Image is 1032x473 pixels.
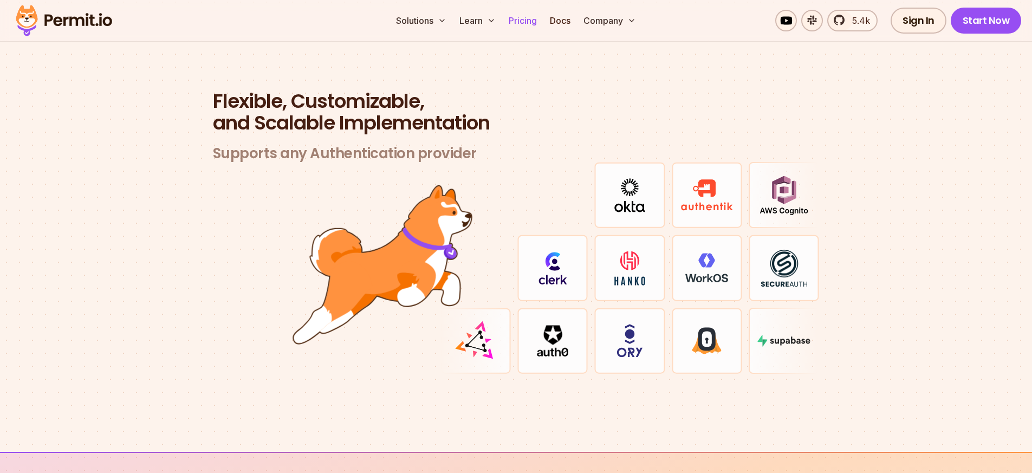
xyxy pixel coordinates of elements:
[504,10,541,31] a: Pricing
[11,2,117,39] img: Permit logo
[546,10,575,31] a: Docs
[213,145,820,163] h3: Supports any Authentication provider
[213,90,820,134] h2: and Scalable Implementation
[846,14,870,27] span: 5.4k
[951,8,1022,34] a: Start Now
[455,10,500,31] button: Learn
[392,10,451,31] button: Solutions
[579,10,640,31] button: Company
[827,10,878,31] a: 5.4k
[891,8,946,34] a: Sign In
[213,90,820,112] span: Flexible, Customizable,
